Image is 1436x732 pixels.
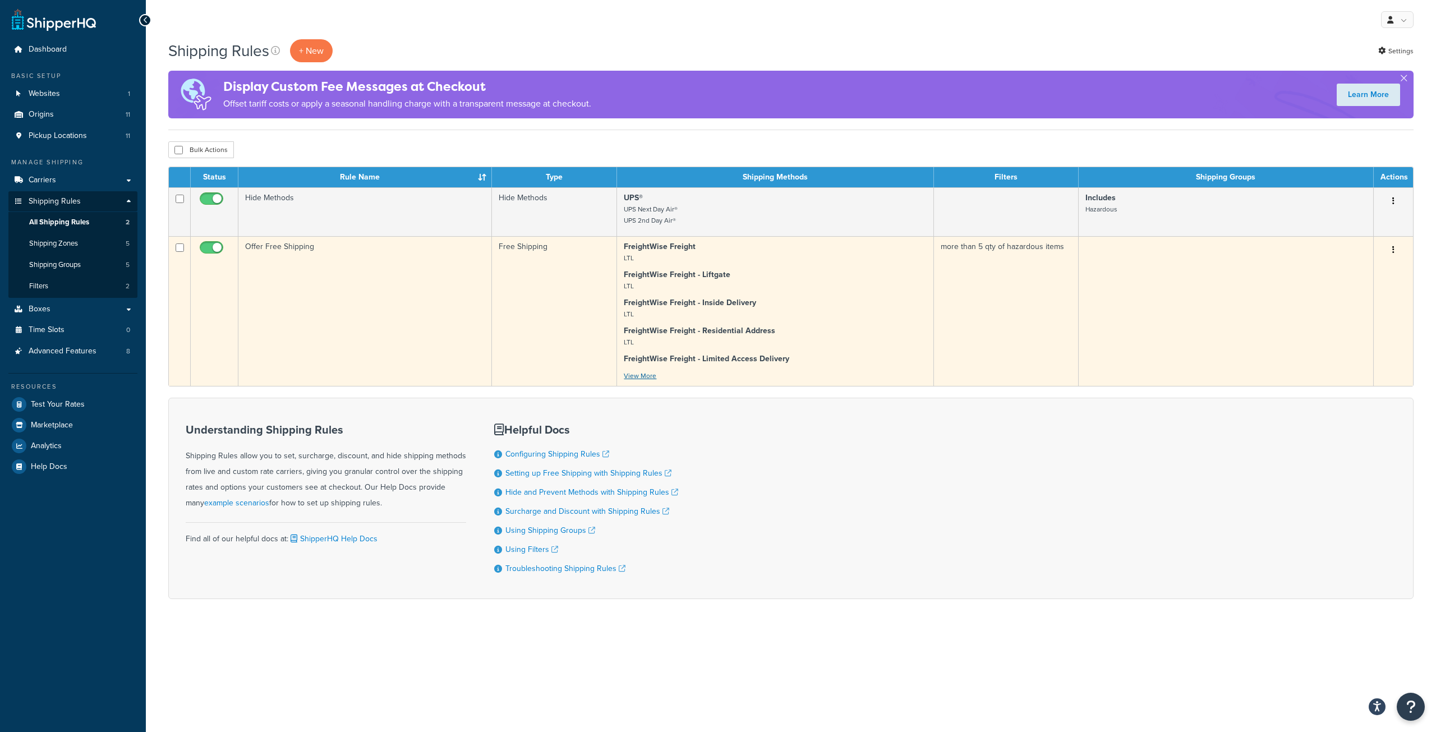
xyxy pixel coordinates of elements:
span: Shipping Zones [29,239,78,248]
div: Shipping Rules allow you to set, surcharge, discount, and hide shipping methods from live and cus... [186,423,466,511]
a: Boxes [8,299,137,320]
span: Advanced Features [29,347,96,356]
button: Open Resource Center [1397,693,1425,721]
a: ShipperHQ Home [12,8,96,31]
th: Filters [934,167,1079,187]
h3: Helpful Docs [494,423,678,436]
span: Dashboard [29,45,67,54]
span: Help Docs [31,462,67,472]
a: Test Your Rates [8,394,137,415]
a: Carriers [8,170,137,191]
h1: Shipping Rules [168,40,269,62]
li: Advanced Features [8,341,137,362]
small: LTL [624,253,634,263]
span: 0 [126,325,130,335]
li: All Shipping Rules [8,212,137,233]
a: Using Shipping Groups [505,524,595,536]
span: Origins [29,110,54,119]
th: Rule Name : activate to sort column ascending [238,167,492,187]
strong: FreightWise Freight [624,241,696,252]
a: Dashboard [8,39,137,60]
span: 11 [126,131,130,141]
a: All Shipping Rules 2 [8,212,137,233]
span: Time Slots [29,325,65,335]
span: Boxes [29,305,50,314]
a: Help Docs [8,457,137,477]
a: Time Slots 0 [8,320,137,340]
strong: FreightWise Freight - Inside Delivery [624,297,756,309]
span: Analytics [31,441,62,451]
strong: FreightWise Freight - Limited Access Delivery [624,353,789,365]
li: Pickup Locations [8,126,137,146]
li: Shipping Rules [8,191,137,298]
a: ShipperHQ Help Docs [288,533,378,545]
div: Find all of our helpful docs at: [186,522,466,547]
span: Test Your Rates [31,400,85,409]
span: Websites [29,89,60,99]
span: Pickup Locations [29,131,87,141]
li: Shipping Groups [8,255,137,275]
a: Setting up Free Shipping with Shipping Rules [505,467,671,479]
p: + New [290,39,333,62]
button: Bulk Actions [168,141,234,158]
a: Using Filters [505,544,558,555]
span: 5 [126,260,130,270]
span: Filters [29,282,48,291]
a: Shipping Zones 5 [8,233,137,254]
a: Filters 2 [8,276,137,297]
li: Origins [8,104,137,125]
a: Troubleshooting Shipping Rules [505,563,625,574]
td: Hide Methods [492,187,617,236]
strong: FreightWise Freight - Residential Address [624,325,775,337]
span: 11 [126,110,130,119]
div: Resources [8,382,137,392]
div: Manage Shipping [8,158,137,167]
a: Analytics [8,436,137,456]
small: LTL [624,337,634,347]
td: Free Shipping [492,236,617,386]
span: 2 [126,218,130,227]
span: Marketplace [31,421,73,430]
small: UPS Next Day Air® UPS 2nd Day Air® [624,204,678,225]
a: Websites 1 [8,84,137,104]
a: View More [624,371,656,381]
span: 8 [126,347,130,356]
span: Shipping Groups [29,260,81,270]
a: Shipping Groups 5 [8,255,137,275]
span: Carriers [29,176,56,185]
strong: FreightWise Freight - Liftgate [624,269,730,280]
th: Actions [1374,167,1413,187]
span: All Shipping Rules [29,218,89,227]
span: 1 [128,89,130,99]
a: Hide and Prevent Methods with Shipping Rules [505,486,678,498]
p: Offset tariff costs or apply a seasonal handling charge with a transparent message at checkout. [223,96,591,112]
h4: Display Custom Fee Messages at Checkout [223,77,591,96]
small: Hazardous [1085,204,1117,214]
a: Advanced Features 8 [8,341,137,362]
li: Shipping Zones [8,233,137,254]
a: Settings [1378,43,1414,59]
a: example scenarios [204,497,269,509]
td: more than 5 qty of hazardous items [934,236,1079,386]
li: Filters [8,276,137,297]
img: duties-banner-06bc72dcb5fe05cb3f9472aba00be2ae8eb53ab6f0d8bb03d382ba314ac3c341.png [168,71,223,118]
a: Learn More [1337,84,1400,106]
small: LTL [624,281,634,291]
li: Marketplace [8,415,137,435]
td: Hide Methods [238,187,492,236]
th: Shipping Groups [1079,167,1374,187]
strong: Includes [1085,192,1116,204]
td: Offer Free Shipping [238,236,492,386]
span: 5 [126,239,130,248]
li: Time Slots [8,320,137,340]
a: Shipping Rules [8,191,137,212]
small: LTL [624,309,634,319]
li: Websites [8,84,137,104]
a: Origins 11 [8,104,137,125]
